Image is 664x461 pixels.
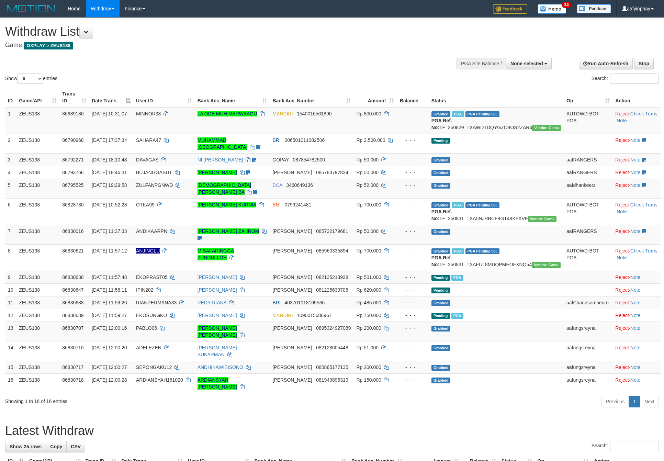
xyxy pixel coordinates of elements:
[612,373,661,393] td: ·
[198,111,257,116] a: LA ODE MUH MARWAAGU
[630,300,641,305] a: Note
[612,271,661,283] td: ·
[284,300,325,305] span: Copy 403701018165536 to clipboard
[62,248,83,254] span: 86830621
[316,170,348,175] span: Copy 085783797834 to clipboard
[136,157,159,162] span: DAVAGAS
[92,364,127,370] span: [DATE] 12:00:27
[601,396,629,407] a: Previous
[284,137,325,143] span: Copy 206501011082506 to clipboard
[431,229,451,235] span: Grabbed
[612,88,661,107] th: Action
[612,244,661,271] td: · ·
[92,287,127,293] span: [DATE] 11:58:11
[615,274,629,280] a: Reject
[615,248,629,254] a: Reject
[92,313,127,318] span: [DATE] 11:59:27
[136,111,161,116] span: MINNOR38
[429,198,564,225] td: TF_250831_TXA5NJRBCF8GT48KFXVF
[356,313,381,318] span: Rp 750.000
[198,364,243,370] a: ANDHIKAWIBISONO
[92,377,127,383] span: [DATE] 12:00:28
[630,137,641,143] a: Note
[592,441,659,451] label: Search:
[316,248,348,254] span: Copy 085960335894 to clipboard
[431,183,451,189] span: Grabbed
[431,300,451,306] span: Grabbed
[431,111,451,117] span: Grabbed
[451,275,463,281] span: Marked by aafRornrotha
[630,274,641,280] a: Note
[62,274,83,280] span: 86830638
[630,182,641,188] a: Note
[16,361,59,373] td: ZEUS138
[356,182,379,188] span: Rp 52.000
[62,364,83,370] span: 86830717
[16,322,59,341] td: ZEUS138
[399,299,426,306] div: - - -
[465,111,500,117] span: PGA Pending
[399,312,426,319] div: - - -
[356,364,381,370] span: Rp 200.000
[399,137,426,144] div: - - -
[356,325,381,331] span: Rp 200.000
[451,313,463,319] span: Marked by aafsreyleap
[62,111,83,116] span: 86689186
[564,107,612,134] td: AUTOWD-BOT-PGA
[612,107,661,134] td: · ·
[5,198,16,225] td: 6
[5,3,57,14] img: MOTION_logo.png
[615,345,629,350] a: Reject
[399,376,426,383] div: - - -
[579,58,633,69] a: Run Auto-Refresh
[431,248,451,254] span: Grabbed
[16,225,59,244] td: ZEUS138
[5,373,16,393] td: 16
[431,118,452,130] b: PGA Ref. No:
[59,88,89,107] th: Trans ID: activate to sort column ascending
[431,365,451,371] span: Grabbed
[399,156,426,163] div: - - -
[617,118,627,123] a: Note
[272,345,312,350] span: [PERSON_NAME]
[92,202,127,207] span: [DATE] 10:52:28
[629,396,640,407] a: 1
[615,111,629,116] a: Reject
[615,325,629,331] a: Reject
[297,313,331,318] span: Copy 1090015686967 to clipboard
[615,137,629,143] a: Reject
[399,110,426,117] div: - - -
[564,153,612,166] td: aafRANGERS
[16,107,59,134] td: ZEUS138
[16,134,59,153] td: ZEUS138
[272,287,312,293] span: [PERSON_NAME]
[431,170,451,176] span: Grabbed
[399,182,426,189] div: - - -
[62,170,83,175] span: 86793766
[510,61,543,66] span: None selected
[136,274,168,280] span: EKOPRAST05
[198,377,237,390] a: ARDIANSYAH [PERSON_NAME]
[630,364,641,370] a: Note
[16,271,59,283] td: ZEUS138
[431,157,451,163] span: Grabbed
[356,228,379,234] span: Rp 50.000
[136,325,157,331] span: PABLO06
[16,341,59,361] td: ZEUS138
[564,322,612,341] td: aafungsreyna
[615,202,629,207] a: Reject
[24,42,73,49] span: OXPLAY > ZEUS138
[431,313,450,319] span: Pending
[16,244,59,271] td: ZEUS138
[399,201,426,208] div: - - -
[62,300,83,305] span: 86830688
[195,88,270,107] th: Bank Acc. Name: activate to sort column ascending
[356,345,379,350] span: Rp 51.000
[62,377,83,383] span: 86830718
[50,444,62,449] span: Copy
[17,74,43,84] select: Showentries
[198,313,237,318] a: [PERSON_NAME]
[297,111,331,116] span: Copy 1540016561890 to clipboard
[136,228,167,234] span: ANDIKAARPN
[62,228,83,234] span: 86830016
